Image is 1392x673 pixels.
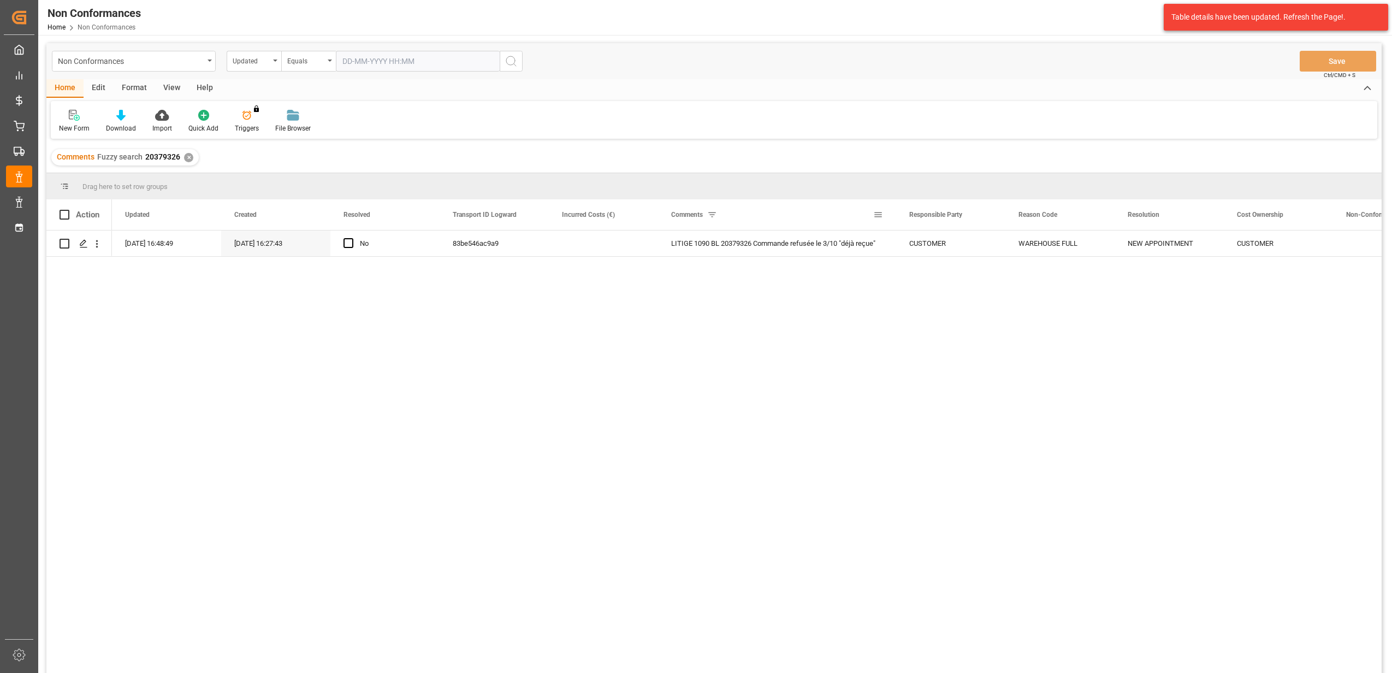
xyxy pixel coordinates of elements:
[58,54,204,67] div: Non Conformances
[1171,11,1372,23] div: Table details have been updated. Refresh the Page!.
[188,79,221,98] div: Help
[82,182,168,191] span: Drag here to set row groups
[57,152,94,161] span: Comments
[336,51,500,72] input: DD-MM-YYYY HH:MM
[84,79,114,98] div: Edit
[343,211,370,219] span: Resolved
[233,54,270,66] div: Updated
[52,51,216,72] button: open menu
[221,231,330,256] div: [DATE] 16:27:43
[152,123,172,133] div: Import
[440,231,549,256] div: 83be546ac9a9
[909,211,962,219] span: Responsible Party
[1237,211,1283,219] span: Cost Ownership
[106,123,136,133] div: Download
[275,123,311,133] div: File Browser
[76,210,99,220] div: Action
[46,231,112,257] div: Press SPACE to select this row.
[48,23,66,31] a: Home
[671,211,703,219] span: Comments
[360,231,427,256] div: No
[114,79,155,98] div: Format
[227,51,281,72] button: open menu
[184,153,193,162] div: ✕
[46,79,84,98] div: Home
[287,54,324,66] div: Equals
[453,211,517,219] span: Transport ID Logward
[188,123,218,133] div: Quick Add
[562,211,615,219] span: Incurred Costs (€)
[1005,231,1115,256] div: WAREHOUSE FULL
[1324,71,1355,79] span: Ctrl/CMD + S
[1224,231,1333,256] div: CUSTOMER
[896,231,1005,256] div: CUSTOMER
[281,51,336,72] button: open menu
[112,231,221,256] div: [DATE] 16:48:49
[59,123,90,133] div: New Form
[1300,51,1376,72] button: Save
[125,211,150,219] span: Updated
[1128,211,1159,219] span: Resolution
[234,211,257,219] span: Created
[155,79,188,98] div: View
[658,231,896,256] div: LITIGE 1090 BL 20379326 Commande refusée le 3/10 "déjà reçue"
[500,51,523,72] button: search button
[48,5,141,21] div: Non Conformances
[145,152,180,161] span: 20379326
[1115,231,1224,256] div: NEW APPOINTMENT
[97,152,143,161] span: Fuzzy search
[1018,211,1057,219] span: Reason Code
